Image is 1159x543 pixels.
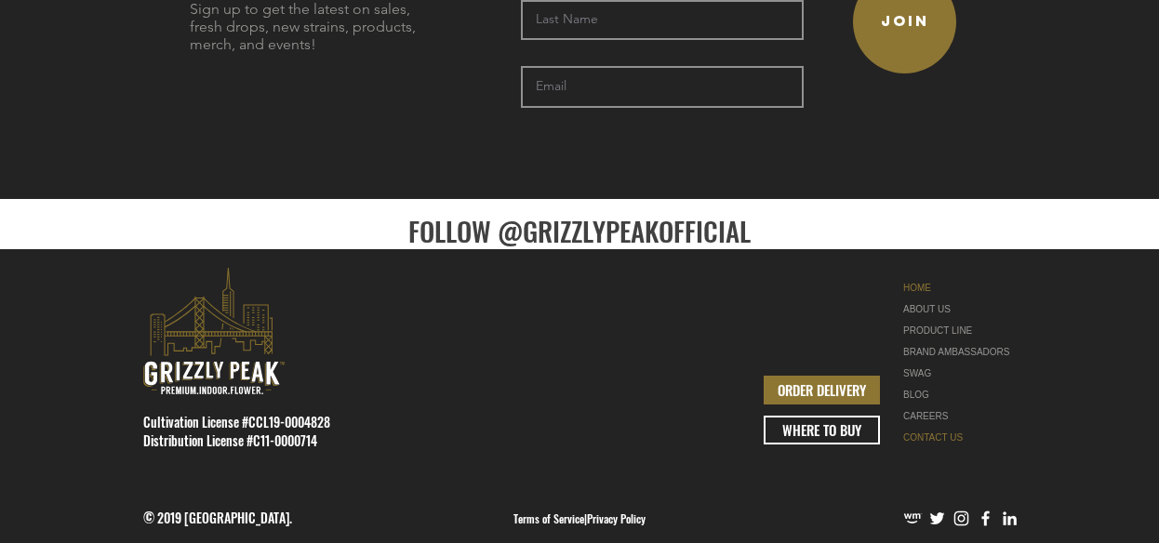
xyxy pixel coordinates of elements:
span: © 2019 [GEOGRAPHIC_DATA]. [143,508,292,527]
span: ORDER DELIVERY [778,380,866,400]
input: Email [521,66,804,108]
a: BLOG [903,384,1020,405]
span: JOIN [881,12,929,31]
img: weedmaps [903,509,923,528]
a: HOME [903,277,1020,298]
ul: Social Bar [903,509,1019,528]
span: | [513,510,646,526]
a: CAREERS [903,405,1020,427]
a: FOLLOW @GRIZZLYPEAKOFFICIAL [408,210,751,250]
img: LinkedIn [1000,509,1019,528]
nav: Site [903,277,1020,448]
div: BRAND AMBASSADORS [903,341,1020,363]
a: CONTACT US [903,427,1020,448]
span: Cultivation License #CCL19-0004828 Distribution License #C11-0000714 [143,412,330,450]
a: ORDER DELIVERY [764,376,880,404]
a: ABOUT US [903,298,1020,320]
img: Twitter [927,509,947,528]
a: Privacy Policy [587,510,646,526]
a: WHERE TO BUY [764,416,880,444]
img: Instagram [952,509,971,528]
a: PRODUCT LINE [903,320,1020,341]
a: SWAG [903,363,1020,384]
a: Terms of Service [513,510,584,526]
img: Facebook [976,509,995,528]
svg: premium-indoor-cannabis [143,268,285,394]
span: WHERE TO BUY [782,420,861,440]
